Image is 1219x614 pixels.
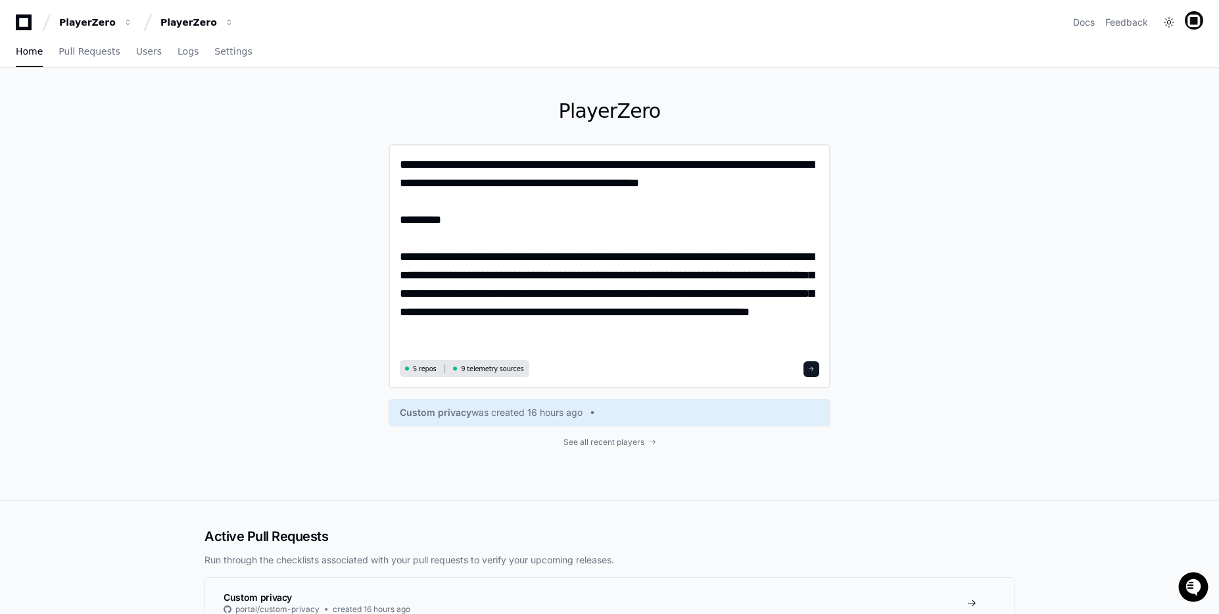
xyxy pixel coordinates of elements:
[178,37,199,67] a: Logs
[155,11,239,34] button: PlayerZero
[13,53,239,74] div: Welcome
[13,98,37,122] img: 1736555170064-99ba0984-63c1-480f-8ee9-699278ef63ed
[563,437,644,448] span: See all recent players
[214,47,252,55] span: Settings
[178,47,199,55] span: Logs
[389,437,830,448] a: See all recent players
[413,364,437,374] span: 5 repos
[224,102,239,118] button: Start new chat
[136,47,162,55] span: Users
[204,527,1015,546] h2: Active Pull Requests
[16,47,43,55] span: Home
[16,37,43,67] a: Home
[1177,571,1212,606] iframe: Open customer support
[224,592,292,603] span: Custom privacy
[45,111,166,122] div: We're available if you need us!
[136,37,162,67] a: Users
[214,37,252,67] a: Settings
[59,47,120,55] span: Pull Requests
[13,13,39,39] img: PlayerZero
[400,406,819,419] a: Custom privacywas created 16 hours ago
[59,37,120,67] a: Pull Requests
[389,99,830,123] h1: PlayerZero
[471,406,583,419] span: was created 16 hours ago
[461,364,523,374] span: 9 telemetry sources
[400,406,471,419] span: Custom privacy
[93,138,159,148] a: Powered byPylon
[204,553,1015,567] p: Run through the checklists associated with your pull requests to verify your upcoming releases.
[45,98,216,111] div: Start new chat
[131,138,159,148] span: Pylon
[1073,16,1095,29] a: Docs
[54,11,138,34] button: PlayerZero
[1105,16,1148,29] button: Feedback
[59,16,116,29] div: PlayerZero
[1185,11,1203,30] img: avatar
[160,16,217,29] div: PlayerZero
